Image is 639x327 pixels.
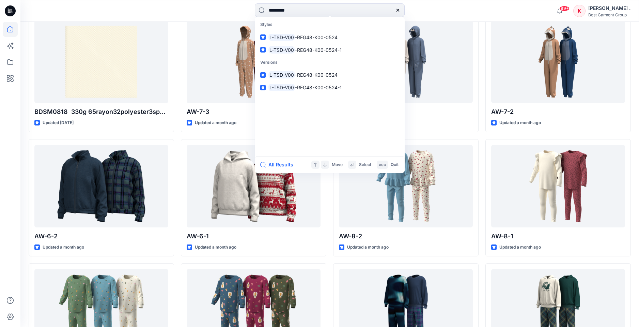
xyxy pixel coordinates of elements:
p: Updated [DATE] [43,119,74,127]
div: [PERSON_NAME] . [588,4,630,12]
a: L-TSD-V00-REG48-K00-0524 [256,31,403,44]
p: Updated a month ago [43,244,84,251]
a: BDSM0818 330g 65rayon32polyester3spandex [34,20,168,103]
mark: L-TSD-V00 [268,71,295,79]
a: L-TSD-V00-REG48-K00-0524-1 [256,81,403,94]
span: 99+ [559,6,570,11]
a: L-TSD-V00-REG48-K00-0524-1 [256,44,403,56]
a: AW-6-1 [187,145,321,227]
a: AW-7-2 [491,20,625,103]
p: Updated a month ago [499,244,541,251]
span: -REG48-K00-0524-1 [295,85,342,90]
p: Quit [391,161,399,168]
p: Updated a month ago [347,244,389,251]
span: -REG48-K00-0524 [295,72,338,78]
button: All Results [260,161,298,169]
a: AW-8-2 [339,145,473,227]
p: Select [359,161,371,168]
span: -REG48-K00-0524-1 [295,47,342,53]
p: esc [379,161,386,168]
p: Styles [256,18,403,31]
a: AW-7-3 [187,20,321,103]
mark: L-TSD-V00 [268,84,295,91]
a: L-TSD-V00-REG48-K00-0524 [256,69,403,81]
a: AW-8-1 [491,145,625,227]
div: K [573,5,586,17]
p: BDSM0818 330g 65rayon32polyester3spandex [34,107,168,117]
a: AW-7 [339,20,473,103]
p: AW-7 [339,107,473,117]
p: Updated a month ago [195,119,236,127]
a: AW-6-2 [34,145,168,227]
p: Updated a month ago [195,244,236,251]
span: -REG48-K00-0524 [295,34,338,40]
p: AW-7-2 [491,107,625,117]
mark: L-TSD-V00 [268,46,295,54]
mark: L-TSD-V00 [268,33,295,41]
p: AW-8-2 [339,232,473,241]
p: AW-7-3 [187,107,321,117]
div: Best Garment Group [588,12,630,17]
p: AW-6-2 [34,232,168,241]
p: AW-6-1 [187,232,321,241]
p: Updated a month ago [499,119,541,127]
p: Move [332,161,343,168]
p: AW-8-1 [491,232,625,241]
p: Versions [256,56,403,69]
